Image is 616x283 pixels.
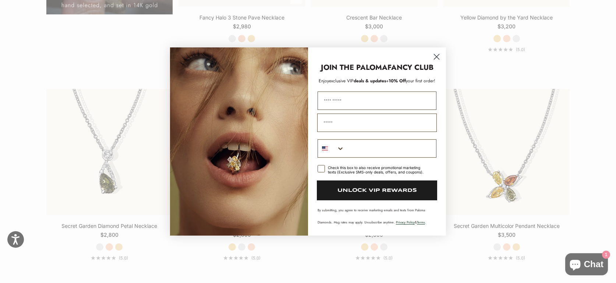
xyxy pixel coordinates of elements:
span: exclusive VIP [329,78,354,84]
span: deals & updates [329,78,386,84]
strong: JOIN THE PALOMA [321,62,387,73]
input: First Name [318,92,436,110]
a: Terms [417,220,425,225]
button: Search Countries [318,140,344,157]
button: Close dialog [430,50,443,63]
span: Enjoy [319,78,329,84]
div: Check this box to also receive promotional marketing texts (Exclusive SMS-only deals, offers, and... [328,165,428,174]
span: 10% Off [389,78,406,84]
button: UNLOCK VIP REWARDS [317,180,437,200]
img: Loading... [170,47,308,236]
img: United States [322,146,328,151]
span: + your first order! [386,78,435,84]
p: By submitting, you agree to receive marketing emails and texts from Paloma Diamonds. Msg rates ma... [318,208,436,225]
a: Privacy Policy [396,220,415,225]
input: Email [317,114,437,132]
strong: FANCY CLUB [387,62,433,73]
span: & . [396,220,426,225]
